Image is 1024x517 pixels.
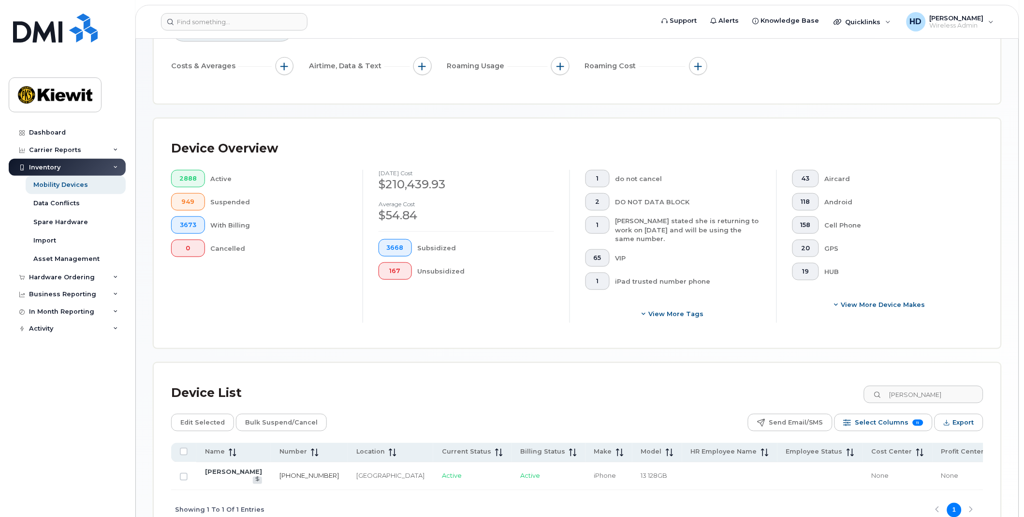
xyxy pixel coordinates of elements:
span: Employee Status [786,448,843,456]
span: Wireless Admin [930,22,984,30]
h4: Average cost [379,201,554,207]
span: 3673 [179,221,197,229]
button: 20 [792,240,819,257]
button: 2 [585,193,610,211]
span: 167 [387,267,404,275]
div: iPad trusted number phone [615,273,761,290]
a: Knowledge Base [746,11,826,30]
span: 11 [913,420,923,426]
button: Send Email/SMS [748,414,833,431]
span: Roaming Cost [585,61,639,71]
button: Edit Selected [171,414,234,431]
span: Profit Center [941,448,984,456]
div: Active [211,170,348,187]
span: Send Email/SMS [769,415,823,430]
div: With Billing [211,216,348,234]
h4: [DATE] cost [379,170,554,176]
button: 3673 [171,216,205,234]
span: 1 [594,221,601,229]
a: Support [655,11,704,30]
span: 1 [594,277,601,285]
a: [PERSON_NAME] [205,468,262,476]
div: Cancelled [211,240,348,257]
div: VIP [615,249,761,267]
span: Costs & Averages [171,61,238,71]
span: iPhone [594,472,616,480]
button: 1 [585,216,610,234]
button: 118 [792,193,819,211]
button: 19 [792,263,819,280]
div: Quicklinks [827,12,898,31]
input: Find something... [161,13,307,30]
button: 158 [792,216,819,234]
button: Select Columns 11 [834,414,933,431]
span: View More Device Makes [841,300,925,309]
button: 167 [379,262,412,280]
span: [GEOGRAPHIC_DATA] [356,472,424,480]
span: Quicklinks [846,18,881,26]
div: [PERSON_NAME] stated she is returning to work on [DATE] and will be using the same number. [615,216,761,243]
div: Device Overview [171,136,278,161]
span: Model [641,448,662,456]
button: 1 [585,273,610,290]
span: Cost Center [872,448,912,456]
button: 949 [171,193,205,211]
div: Device List [171,380,242,406]
span: Support [670,16,697,26]
button: 3668 [379,239,412,257]
button: Export [935,414,983,431]
span: Active [442,472,462,480]
button: Bulk Suspend/Cancel [236,414,327,431]
span: Number [279,448,307,456]
div: HUB [825,263,968,280]
div: Subsidized [418,239,555,257]
span: Alerts [719,16,739,26]
span: Name [205,448,225,456]
span: HR Employee Name [691,448,757,456]
span: 158 [801,221,811,229]
span: 118 [801,198,811,206]
button: View More Device Makes [792,296,968,313]
span: [PERSON_NAME] [930,14,984,22]
span: HD [910,16,922,28]
div: Herby Dely [900,12,1001,31]
div: do not cancel [615,170,761,187]
button: 43 [792,170,819,187]
iframe: Messenger Launcher [982,475,1017,510]
span: Airtime, Data & Text [309,61,384,71]
span: Export [953,415,974,430]
span: 19 [801,268,811,275]
div: GPS [825,240,968,257]
div: $210,439.93 [379,176,554,193]
span: 20 [801,244,811,252]
span: 65 [594,254,601,262]
span: Location [356,448,385,456]
span: Knowledge Base [761,16,819,26]
div: Unsubsidized [418,262,555,280]
span: Active [520,472,540,480]
span: 43 [801,175,811,182]
span: 949 [179,198,197,206]
span: View more tags [649,309,704,319]
span: 0 [179,244,197,252]
span: 13 128GB [641,472,668,480]
span: Bulk Suspend/Cancel [245,415,318,430]
button: 1 [585,170,610,187]
button: 2888 [171,170,205,187]
span: Edit Selected [180,415,225,430]
span: 2 [594,198,601,206]
input: Search Device List ... [864,386,983,403]
div: $54.84 [379,207,554,224]
span: Current Status [442,448,491,456]
button: 0 [171,240,205,257]
span: Roaming Usage [447,61,508,71]
span: 1 [594,175,601,182]
span: Select Columns [855,415,909,430]
a: [PHONE_NUMBER] [279,472,339,480]
div: Aircard [825,170,968,187]
div: DO NOT DATA BLOCK [615,193,761,211]
div: Suspended [211,193,348,211]
span: None [941,472,959,480]
a: Alerts [704,11,746,30]
button: 65 [585,249,610,267]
